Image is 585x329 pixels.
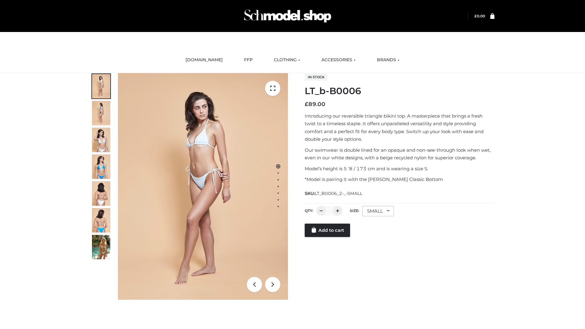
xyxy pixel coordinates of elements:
a: CLOTHING [269,53,305,67]
span: LT_B0006_2-_-SMALL [315,191,362,196]
a: Add to cart [305,224,350,237]
img: ArielClassicBikiniTop_CloudNine_AzureSky_OW114ECO_3-scaled.jpg [92,128,110,152]
img: ArielClassicBikiniTop_CloudNine_AzureSky_OW114ECO_7-scaled.jpg [92,181,110,206]
h1: LT_b-B0006 [305,86,495,97]
img: ArielClassicBikiniTop_CloudNine_AzureSky_OW114ECO_1 [118,73,288,300]
label: QTY: [305,208,313,213]
img: ArielClassicBikiniTop_CloudNine_AzureSky_OW114ECO_1-scaled.jpg [92,74,110,98]
p: *Model is pairing it with the [PERSON_NAME] Classic Bottom [305,175,495,183]
p: Introducing our reversible triangle bikini top. A masterpiece that brings a fresh twist to a time... [305,112,495,143]
a: [DOMAIN_NAME] [181,53,227,67]
p: Our swimwear is double lined for an opaque and non-see-through look when wet, even in our white d... [305,146,495,162]
img: Arieltop_CloudNine_AzureSky2.jpg [92,235,110,259]
span: £ [474,14,477,18]
span: £ [305,101,308,108]
img: Schmodel Admin 964 [242,4,333,28]
bdi: 0.00 [474,14,485,18]
img: ArielClassicBikiniTop_CloudNine_AzureSky_OW114ECO_8-scaled.jpg [92,208,110,232]
a: FFP [239,53,257,67]
p: Model’s height is 5 ‘8 / 173 cm and is wearing a size S. [305,165,495,173]
a: ACCESSORIES [317,53,360,67]
a: £0.00 [474,14,485,18]
bdi: 89.00 [305,101,325,108]
a: BRANDS [372,53,404,67]
img: ArielClassicBikiniTop_CloudNine_AzureSky_OW114ECO_4-scaled.jpg [92,154,110,179]
label: Size: [350,208,359,213]
img: ArielClassicBikiniTop_CloudNine_AzureSky_OW114ECO_2-scaled.jpg [92,101,110,125]
span: SKU: [305,190,363,197]
div: SMALL [362,206,394,216]
span: In stock [305,73,328,81]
